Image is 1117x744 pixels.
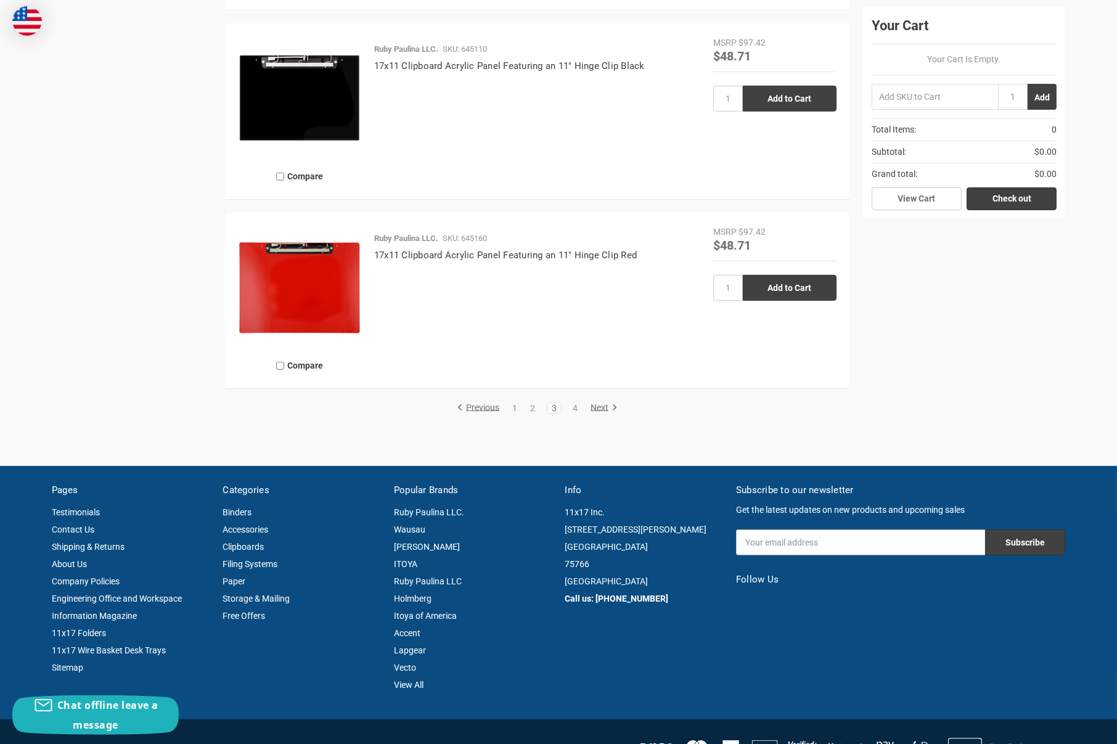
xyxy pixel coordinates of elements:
span: Chat offline leave a message [57,698,158,732]
span: $48.71 [713,237,751,253]
button: Chat offline leave a message [12,695,179,735]
input: Add to Cart [743,275,837,301]
a: Binders [223,507,252,517]
a: Paper [223,576,246,586]
a: Itoya of America [394,611,457,621]
a: Accent [394,628,420,638]
p: SKU: 645160 [443,232,487,245]
span: $97.42 [739,227,766,237]
a: 17x11 Clipboard Acrylic Panel Featuring an 11" Hinge Clip Red [374,250,637,261]
label: Compare [238,166,361,187]
a: Clipboards [223,542,264,552]
a: Contact Us [52,525,94,534]
a: View All [394,680,423,690]
a: 17x11 Clipboard Acrylic Panel Featuring an 11" Hinge Clip Black [374,60,645,72]
h5: Pages [52,483,210,497]
a: Ruby Paulina LLC. [394,507,464,517]
h5: Categories [223,483,382,497]
span: Grand total: [872,168,917,181]
a: Holmberg [394,594,432,603]
span: 0 [1052,123,1057,136]
a: 4 [568,404,582,412]
span: $0.00 [1034,168,1057,181]
a: [PERSON_NAME] [394,542,460,552]
span: $0.00 [1034,145,1057,158]
a: Company Policies [52,576,120,586]
h5: Subscribe to our newsletter [736,483,1065,497]
input: Compare [276,362,284,370]
a: Testimonials [52,507,100,517]
input: Subscribe [985,529,1065,555]
span: $48.71 [713,47,751,63]
p: Your Cart Is Empty. [872,53,1057,66]
p: Get the latest updates on new products and upcoming sales [736,504,1065,517]
a: Storage & Mailing [223,594,290,603]
a: Lapgear [394,645,426,655]
a: Ruby Paulina LLC [394,576,462,586]
a: ITOYA [394,559,417,569]
a: Previous [457,403,504,414]
p: SKU: 645110 [443,43,487,55]
span: Subtotal: [872,145,906,158]
div: MSRP [713,226,737,239]
p: Ruby Paulina LLC. [374,232,438,245]
input: Add SKU to Cart [872,84,998,110]
a: Next [586,403,618,414]
a: Shipping & Returns [52,542,125,552]
button: Add [1028,84,1057,110]
h5: Follow Us [736,573,1065,587]
img: 17x11 Clipboard Acrylic Panel Featuring an 11" Hinge Clip Red [238,226,361,349]
a: Vecto [394,663,416,672]
address: 11x17 Inc. [STREET_ADDRESS][PERSON_NAME] [GEOGRAPHIC_DATA] 75766 [GEOGRAPHIC_DATA] [565,504,724,590]
div: Your Cart [872,15,1057,44]
a: 3 [547,404,561,412]
a: Filing Systems [223,559,278,569]
label: Compare [238,356,361,376]
strong: Call us: [PHONE_NUMBER] [565,592,669,604]
a: 11x17 Folders [52,628,106,638]
a: View Cart [872,187,962,211]
span: $97.42 [739,38,766,47]
img: 17x11 Clipboard Acrylic Panel Featuring an 11" Hinge Clip Black [238,36,361,160]
a: 1 [508,404,522,412]
span: Total Items: [872,123,916,136]
a: About Us [52,559,87,569]
a: 2 [526,404,539,412]
a: Call us: [PHONE_NUMBER] [565,594,669,603]
h5: Info [565,483,724,497]
a: 11x17 Wire Basket Desk Trays [52,645,166,655]
p: Ruby Paulina LLC. [374,43,438,55]
a: Accessories [223,525,269,534]
a: Check out [967,187,1057,211]
input: Your email address [736,529,985,555]
a: Free Offers [223,611,266,621]
div: MSRP [713,36,737,49]
input: Compare [276,173,284,181]
a: Engineering Office and Workspace Information Magazine [52,594,182,621]
a: Sitemap [52,663,83,672]
input: Add to Cart [743,86,837,112]
h5: Popular Brands [394,483,552,497]
img: duty and tax information for United States [12,6,42,36]
a: Wausau [394,525,425,534]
